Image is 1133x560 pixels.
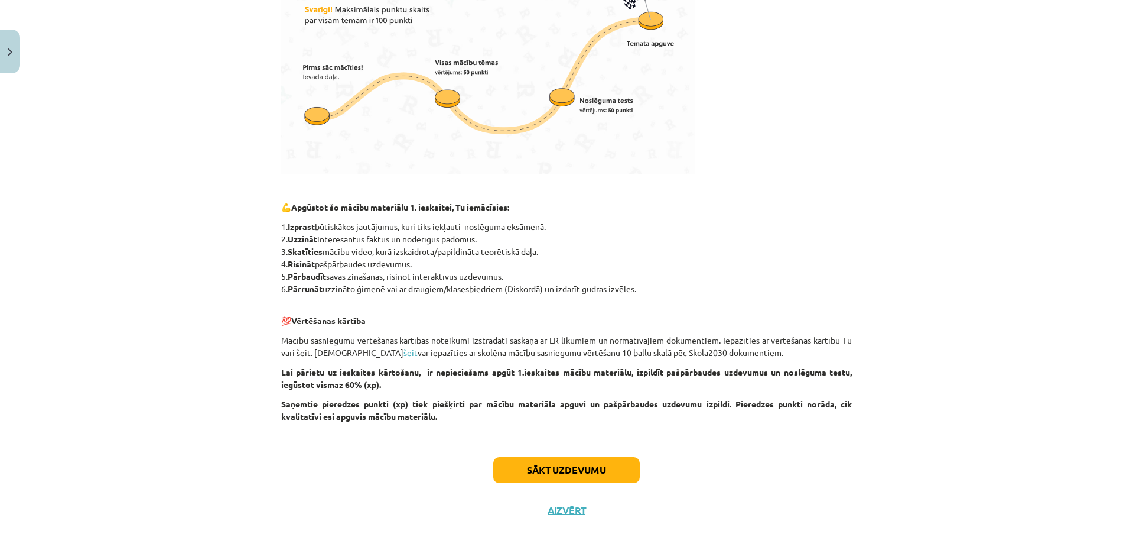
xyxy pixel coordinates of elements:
a: šeit [403,347,418,358]
strong: Risināt [288,258,315,269]
strong: Vērtēšanas kārtība [291,315,366,326]
strong: Lai pārietu uz ieskaites kārtošanu, ir nepieciešams apgūt 1.ieskaites mācību materiālu, izpildīt ... [281,367,852,390]
button: Sākt uzdevumu [493,457,640,483]
p: 💯 [281,302,852,327]
strong: Pārbaudīt [288,271,326,281]
strong: Saņemtie pieredzes punkti (xp) tiek piešķirti par mācību materiāla apguvi un pašpārbaudes uzdevum... [281,399,852,422]
p: 💪 [281,201,852,213]
p: Mācību sasniegumu vērtēšanas kārtības noteikumi izstrādāti saskaņā ar LR likumiem un normatīvajie... [281,334,852,359]
strong: Pārrunāt [288,283,323,294]
p: 1. būtiskākos jautājumus, kuri tiks iekļauti noslēguma eksāmenā. 2. interesantus faktus un noderī... [281,221,852,295]
strong: Skatīties [288,246,323,257]
strong: Izprast [288,221,315,232]
button: Aizvērt [544,504,589,516]
strong: Apgūstot šo mācību materiālu 1. ieskaitei, Tu iemācīsies: [291,202,509,212]
img: icon-close-lesson-0947bae3869378f0d4975bcd49f059093ad1ed9edebbc8119c70593378902aed.svg [8,48,12,56]
strong: Uzzināt [288,234,317,244]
